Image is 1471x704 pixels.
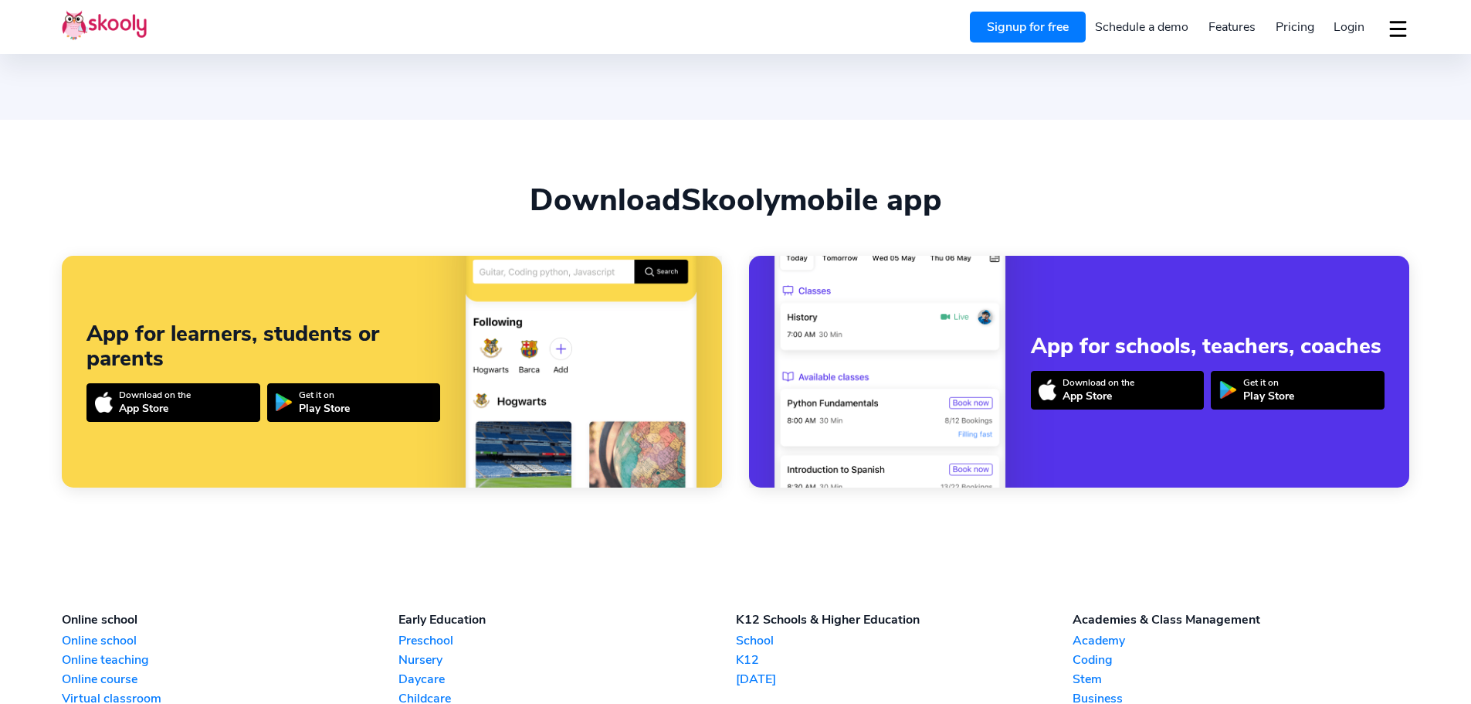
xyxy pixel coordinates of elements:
[398,671,735,688] a: Daycare
[736,651,1073,668] a: K12
[681,179,780,221] span: Skooly
[275,393,293,411] img: icon-playstore
[1073,632,1409,649] a: Academy
[1031,334,1385,359] div: App for schools, teachers, coaches
[1211,371,1385,410] a: Get it onPlay Store
[1198,15,1266,39] a: Features
[1086,15,1199,39] a: Schedule a demo
[1334,19,1364,36] span: Login
[62,651,398,668] a: Online teaching
[398,632,735,649] a: Preschool
[95,392,113,413] img: icon-appstore
[465,209,697,677] img: App for learners, students or parents
[299,389,350,401] div: Get it on
[1243,376,1294,389] div: Get it on
[736,611,1073,628] div: K12 Schools & Higher Education
[62,182,1409,219] div: Download mobile app
[62,671,398,688] a: Online course
[970,12,1086,43] a: Signup for free
[1266,15,1324,39] a: Pricing
[1387,11,1409,46] button: dropdown menu
[267,383,441,422] a: Get it onPlay Store
[736,632,1073,649] a: School
[1276,19,1314,36] span: Pricing
[736,671,1073,688] a: [DATE]
[86,321,440,371] div: App for learners, students or parents
[119,401,191,416] div: App Store
[1063,376,1134,389] div: Download on the
[774,209,1006,677] img: App for schools, teachers, coaches
[1243,389,1294,403] div: Play Store
[1073,651,1409,668] a: Coding
[1031,371,1205,410] a: Download on theApp Store
[86,383,260,422] a: Download on theApp Store
[1073,611,1409,628] div: Academies & Class Management
[62,632,398,649] a: Online school
[1039,379,1056,400] img: icon-appstore
[398,611,735,628] div: Early Education
[398,651,735,668] a: Nursery
[299,401,350,416] div: Play Store
[1324,15,1374,39] a: Login
[62,611,398,628] div: Online school
[1063,389,1134,403] div: App Store
[119,389,191,401] div: Download on the
[62,10,147,40] img: Skooly
[1219,381,1237,399] img: icon-playstore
